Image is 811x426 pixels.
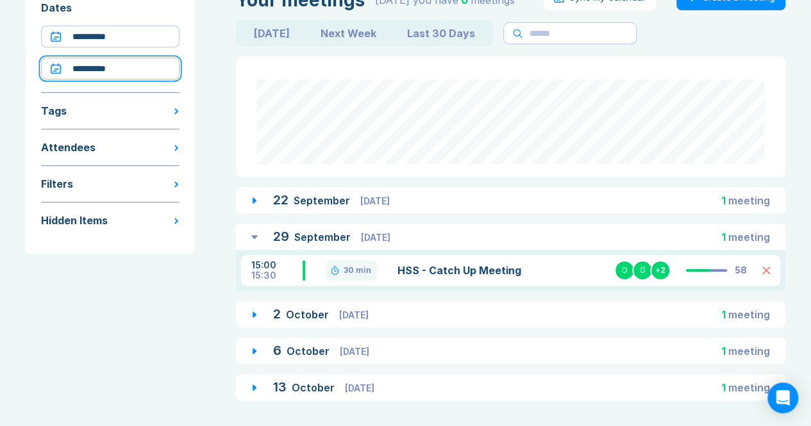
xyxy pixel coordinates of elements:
[728,231,770,243] span: meeting
[287,345,332,357] span: October
[286,308,331,321] span: October
[762,266,770,274] button: Delete
[614,260,635,281] div: D
[339,309,369,320] span: [DATE]
[273,343,281,358] span: 6
[735,265,747,275] div: 58
[273,306,281,322] span: 2
[728,308,770,321] span: meeting
[305,23,392,44] button: Next Week
[767,382,798,413] div: Open Intercom Messenger
[273,379,287,395] span: 13
[721,308,726,321] span: 1
[721,381,726,394] span: 1
[361,232,390,243] span: [DATE]
[41,140,96,155] div: Attendees
[721,231,726,243] span: 1
[392,23,490,44] button: Last 30 Days
[273,192,288,208] span: 22
[41,213,108,228] div: Hidden Items
[273,229,289,244] span: 29
[294,194,353,207] span: September
[251,260,303,270] div: 15:00
[345,382,374,393] span: [DATE]
[41,103,67,119] div: Tags
[728,381,770,394] span: meeting
[721,345,726,357] span: 1
[294,231,353,243] span: September
[344,265,371,275] div: 30 min
[650,260,671,281] div: + 2
[41,176,73,192] div: Filters
[728,194,770,207] span: meeting
[728,345,770,357] span: meeting
[397,263,571,278] a: HSS - Catch Up Meeting
[292,381,337,394] span: October
[632,260,653,281] div: G
[340,346,369,357] span: [DATE]
[721,194,726,207] span: 1
[251,270,303,281] div: 15:30
[360,195,390,206] span: [DATE]
[238,23,305,44] button: [DATE]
